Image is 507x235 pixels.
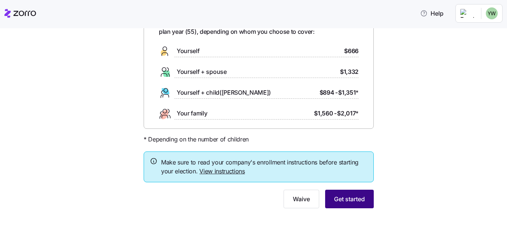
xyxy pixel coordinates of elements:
[340,67,359,76] span: $1,332
[177,46,199,56] span: Yourself
[460,9,475,18] img: Employer logo
[338,88,359,97] span: $1,351
[335,88,338,97] span: -
[325,190,374,208] button: Get started
[334,195,365,203] span: Get started
[414,6,449,21] button: Help
[314,109,333,118] span: $1,560
[177,109,207,118] span: Your family
[320,88,334,97] span: $894
[177,88,271,97] span: Yourself + child([PERSON_NAME])
[177,67,227,76] span: Yourself + spouse
[144,135,249,144] span: * Depending on the number of children
[284,190,319,208] button: Waive
[344,46,359,56] span: $666
[161,158,367,176] span: Make sure to read your company's enrollment instructions before starting your election.
[486,7,498,19] img: 22d4bd5c6379dfc63fd002c3024b575b
[420,9,444,18] span: Help
[199,167,245,175] a: View instructions
[334,109,337,118] span: -
[337,109,359,118] span: $2,017
[293,195,310,203] span: Waive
